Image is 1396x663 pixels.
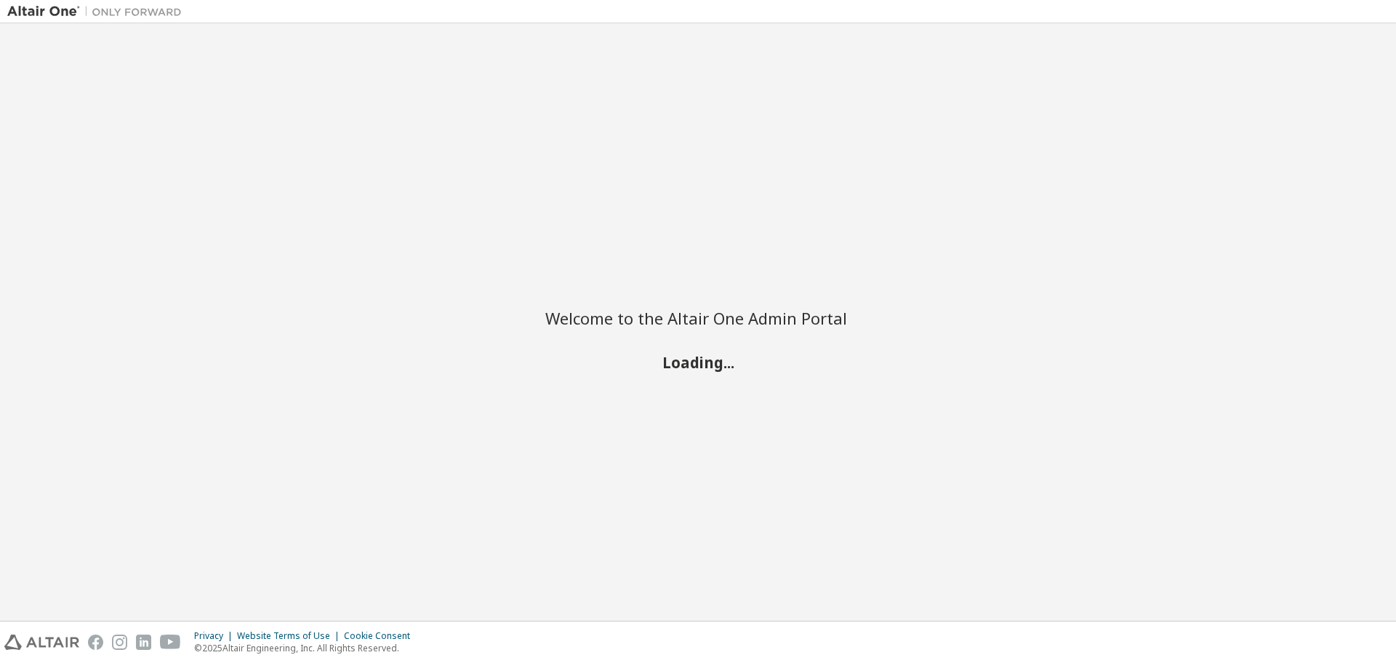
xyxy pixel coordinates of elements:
[112,635,127,650] img: instagram.svg
[545,352,851,371] h2: Loading...
[237,630,344,642] div: Website Terms of Use
[160,635,181,650] img: youtube.svg
[88,635,103,650] img: facebook.svg
[545,308,851,328] h2: Welcome to the Altair One Admin Portal
[194,630,237,642] div: Privacy
[136,635,151,650] img: linkedin.svg
[4,635,79,650] img: altair_logo.svg
[344,630,419,642] div: Cookie Consent
[194,642,419,654] p: © 2025 Altair Engineering, Inc. All Rights Reserved.
[7,4,189,19] img: Altair One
